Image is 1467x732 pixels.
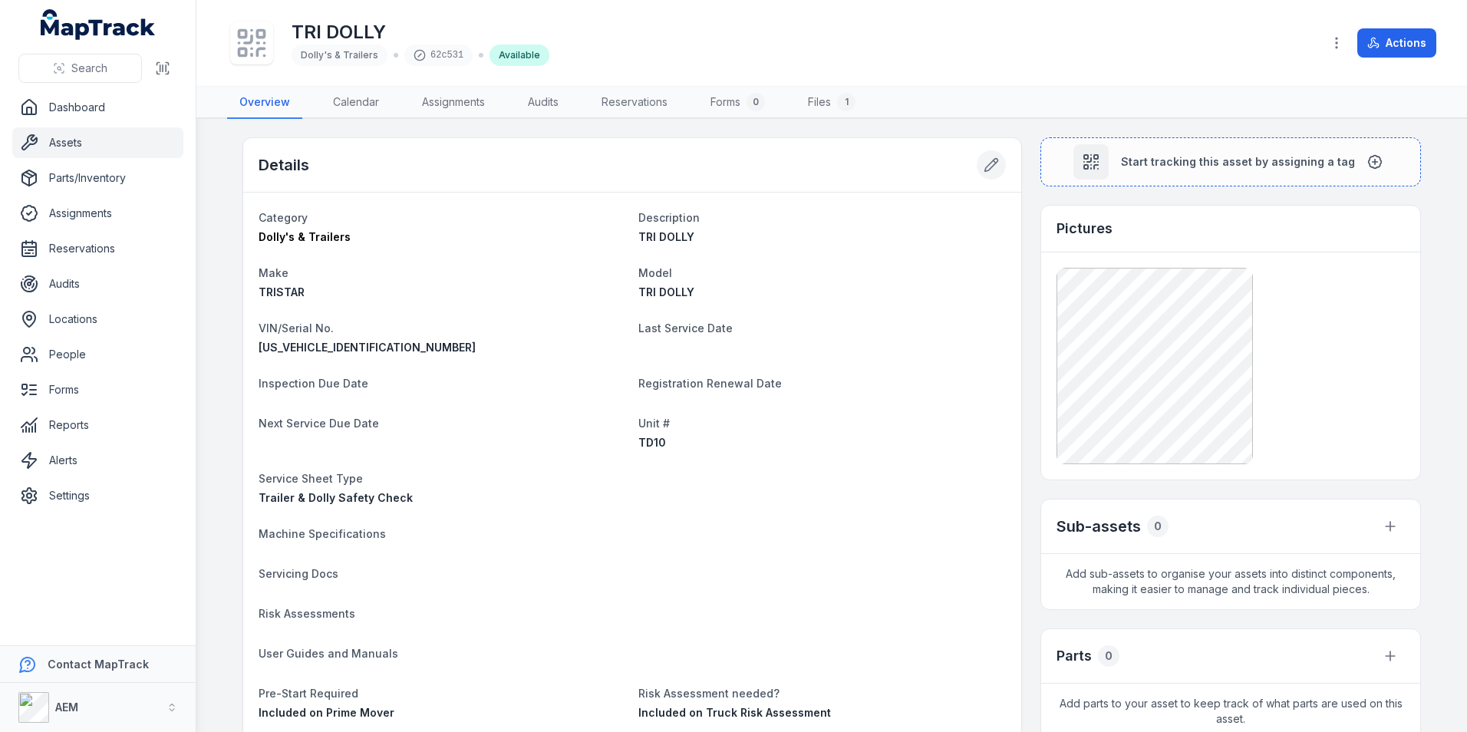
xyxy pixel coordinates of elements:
span: Last Service Date [638,321,733,335]
span: TRI DOLLY [638,230,694,243]
span: Next Service Due Date [259,417,379,430]
a: People [12,339,183,370]
a: Assignments [12,198,183,229]
span: Add sub-assets to organise your assets into distinct components, making it easier to manage and t... [1041,554,1420,609]
span: Pre-Start Required [259,687,358,700]
span: Inspection Due Date [259,377,368,390]
span: Trailer & Dolly Safety Check [259,491,413,504]
span: Model [638,266,672,279]
a: Forms [12,374,183,405]
button: Start tracking this asset by assigning a tag [1040,137,1421,186]
div: Available [490,45,549,66]
a: Parts/Inventory [12,163,183,193]
span: [US_VEHICLE_IDENTIFICATION_NUMBER] [259,341,476,354]
h2: Sub-assets [1057,516,1141,537]
a: Files1 [796,87,868,119]
a: Audits [12,269,183,299]
button: Actions [1357,28,1436,58]
span: Start tracking this asset by assigning a tag [1121,154,1355,170]
span: Included on Prime Mover [259,706,394,719]
span: Risk Assessments [259,607,355,620]
span: Registration Renewal Date [638,377,782,390]
a: Overview [227,87,302,119]
div: 1 [837,93,855,111]
span: Unit # [638,417,670,430]
strong: AEM [55,701,78,714]
span: VIN/Serial No. [259,321,334,335]
a: Calendar [321,87,391,119]
span: TRI DOLLY [638,285,694,298]
span: User Guides and Manuals [259,647,398,660]
a: Audits [516,87,571,119]
button: Search [18,54,142,83]
a: Settings [12,480,183,511]
h3: Parts [1057,645,1092,667]
span: Category [259,211,308,224]
span: Included on Truck Risk Assessment [638,706,831,719]
span: Machine Specifications [259,527,386,540]
a: Reservations [12,233,183,264]
a: Forms0 [698,87,777,119]
a: Locations [12,304,183,335]
span: Make [259,266,288,279]
a: Reservations [589,87,680,119]
a: Alerts [12,445,183,476]
span: Service Sheet Type [259,472,363,485]
h2: Details [259,154,309,176]
span: Search [71,61,107,76]
span: Dolly's & Trailers [259,230,351,243]
h1: TRI DOLLY [292,20,549,45]
div: 0 [1098,645,1119,667]
a: MapTrack [41,9,156,40]
span: TD10 [638,436,666,449]
div: 0 [747,93,765,111]
a: Dashboard [12,92,183,123]
a: Reports [12,410,183,440]
span: Servicing Docs [259,567,338,580]
span: TRISTAR [259,285,305,298]
h3: Pictures [1057,218,1113,239]
div: 0 [1147,516,1169,537]
a: Assignments [410,87,497,119]
strong: Contact MapTrack [48,658,149,671]
span: Description [638,211,700,224]
span: Dolly's & Trailers [301,49,378,61]
a: Assets [12,127,183,158]
div: 62c531 [404,45,473,66]
span: Risk Assessment needed? [638,687,780,700]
